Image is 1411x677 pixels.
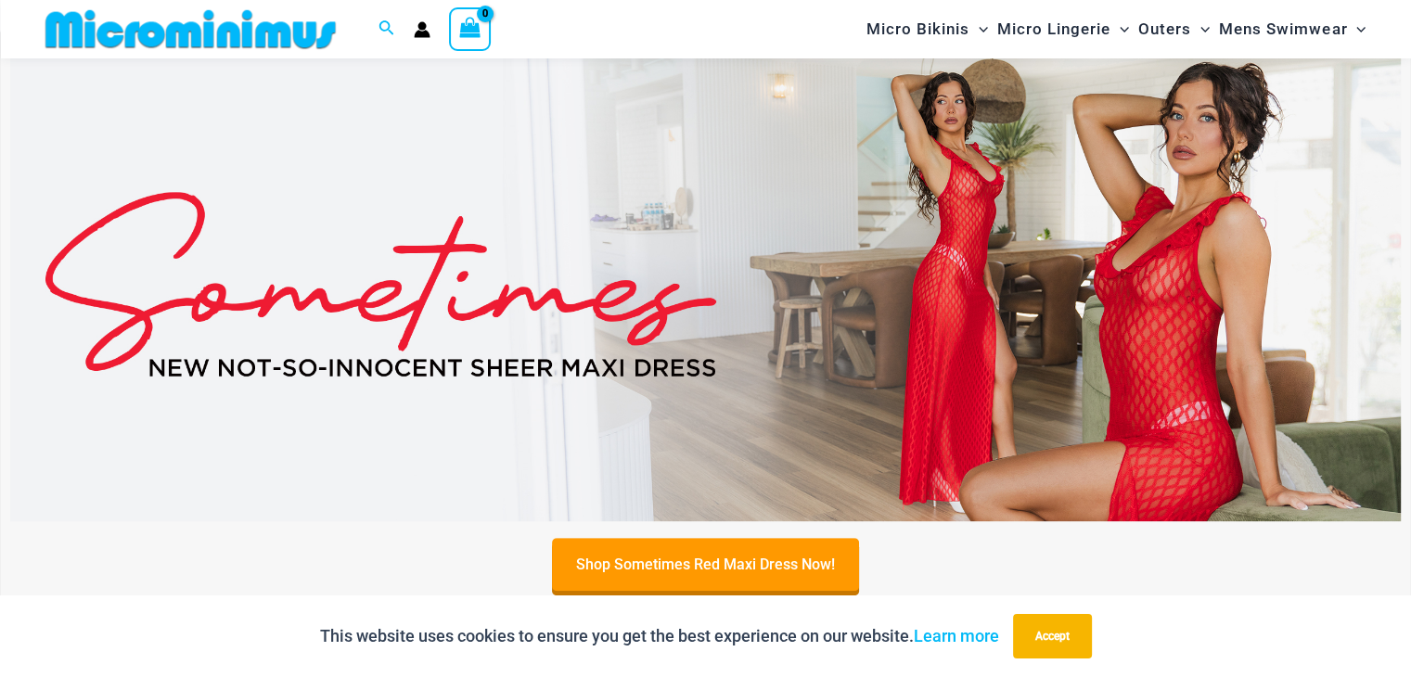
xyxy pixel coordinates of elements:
a: Account icon link [414,21,430,38]
img: Sometimes Red Maxi Dress [10,48,1401,520]
a: View Shopping Cart, empty [449,7,492,50]
a: Micro LingerieMenu ToggleMenu Toggle [993,6,1134,53]
a: Mens SwimwearMenu ToggleMenu Toggle [1214,6,1370,53]
p: This website uses cookies to ensure you get the best experience on our website. [320,622,999,650]
span: Menu Toggle [1110,6,1129,53]
img: MM SHOP LOGO FLAT [38,8,343,50]
span: Menu Toggle [1347,6,1366,53]
span: Mens Swimwear [1219,6,1347,53]
a: Shop Sometimes Red Maxi Dress Now! [552,538,859,591]
span: Micro Bikinis [866,6,969,53]
nav: Site Navigation [859,3,1374,56]
span: Menu Toggle [1191,6,1210,53]
a: OutersMenu ToggleMenu Toggle [1134,6,1214,53]
button: Accept [1013,614,1092,658]
a: Search icon link [378,18,395,41]
span: Outers [1138,6,1191,53]
a: Micro BikinisMenu ToggleMenu Toggle [862,6,993,53]
span: Menu Toggle [969,6,988,53]
span: Micro Lingerie [997,6,1110,53]
a: Learn more [914,626,999,645]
